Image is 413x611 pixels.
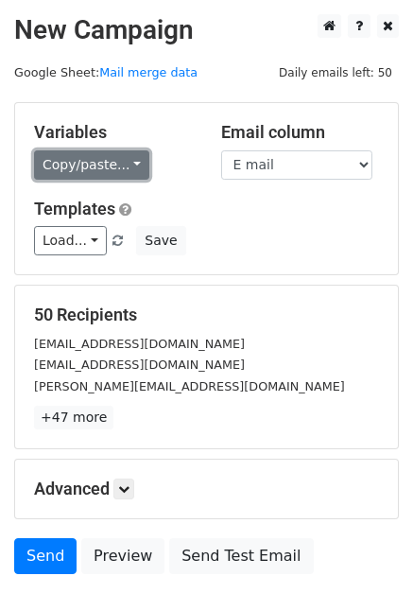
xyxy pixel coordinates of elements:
[34,199,115,218] a: Templates
[136,226,185,255] button: Save
[34,122,193,143] h5: Variables
[272,65,399,79] a: Daily emails left: 50
[272,62,399,83] span: Daily emails left: 50
[221,122,380,143] h5: Email column
[34,150,149,180] a: Copy/paste...
[34,379,345,393] small: [PERSON_NAME][EMAIL_ADDRESS][DOMAIN_NAME]
[169,538,313,574] a: Send Test Email
[14,65,198,79] small: Google Sheet:
[34,337,245,351] small: [EMAIL_ADDRESS][DOMAIN_NAME]
[34,358,245,372] small: [EMAIL_ADDRESS][DOMAIN_NAME]
[99,65,198,79] a: Mail merge data
[14,14,399,46] h2: New Campaign
[318,520,413,611] iframe: Chat Widget
[34,406,113,429] a: +47 more
[34,305,379,325] h5: 50 Recipients
[14,538,77,574] a: Send
[34,479,379,499] h5: Advanced
[34,226,107,255] a: Load...
[81,538,164,574] a: Preview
